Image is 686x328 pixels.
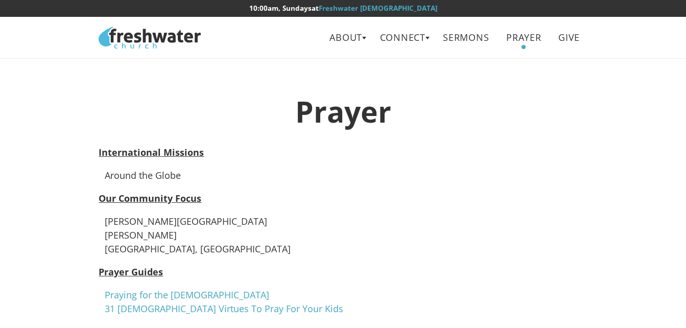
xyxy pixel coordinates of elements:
[249,4,312,13] time: 10:00am, Sundays
[499,26,549,49] a: Prayer
[99,146,204,158] strong: International Missions
[436,26,496,49] a: Sermons
[322,26,370,49] a: About
[105,228,587,242] li: [PERSON_NAME]
[105,215,587,228] li: [PERSON_NAME][GEOGRAPHIC_DATA]
[99,266,163,278] strong: Prayer Guides
[99,192,201,204] u: Our Community Focus
[105,289,269,301] a: Praying for the [DEMOGRAPHIC_DATA]
[105,242,587,256] li: [GEOGRAPHIC_DATA], [GEOGRAPHIC_DATA]
[319,4,437,13] a: Freshwater [DEMOGRAPHIC_DATA]
[99,27,201,49] img: Freshwater Church
[551,26,587,49] a: Give
[105,169,587,182] li: Around the Globe
[99,5,587,12] h6: at
[105,302,343,315] a: 31 [DEMOGRAPHIC_DATA] Virtues To Pray For Your Kids
[372,26,433,49] a: Connect
[99,96,587,128] h1: Prayer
